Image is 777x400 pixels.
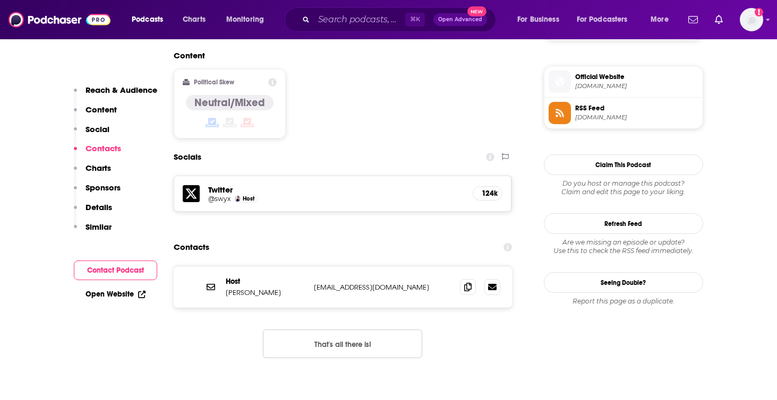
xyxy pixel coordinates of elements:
img: Shawn Wang [235,196,241,202]
span: For Business [517,12,559,27]
p: Charts [86,163,111,173]
p: Reach & Audience [86,85,157,95]
svg: Add a profile image [755,8,763,16]
p: Contacts [86,143,121,153]
button: open menu [643,11,682,28]
button: Contact Podcast [74,260,157,280]
a: Show notifications dropdown [684,11,702,29]
input: Search podcasts, credits, & more... [314,11,405,28]
p: Host [226,277,305,286]
h4: Neutral/Mixed [194,96,265,109]
a: Seeing Double? [544,272,703,293]
div: Are we missing an episode or update? Use this to check the RSS feed immediately. [544,238,703,255]
button: Social [74,124,109,144]
p: Social [86,124,109,134]
button: open menu [570,11,643,28]
span: rss.flightcast.com [575,114,698,121]
h2: Content [174,50,504,60]
button: Charts [74,163,111,182]
button: Sponsors [74,182,121,202]
p: [EMAIL_ADDRESS][DOMAIN_NAME] [314,283,452,292]
span: RSS Feed [575,103,698,113]
a: Show notifications dropdown [711,11,727,29]
span: New [467,6,486,16]
img: User Profile [740,8,763,31]
h5: Twitter [208,185,465,195]
span: Open Advanced [438,17,482,22]
h2: Political Skew [194,79,234,86]
span: Podcasts [132,12,163,27]
a: Charts [176,11,212,28]
p: Sponsors [86,182,121,193]
button: Details [74,202,112,222]
button: Refresh Feed [544,213,703,234]
button: Nothing here. [263,329,422,358]
span: ⌘ K [405,13,425,27]
p: Details [86,202,112,212]
span: For Podcasters [577,12,628,27]
a: Open Website [86,290,146,299]
a: RSS Feed[DOMAIN_NAME] [549,102,698,124]
div: Report this page as a duplicate. [544,297,703,306]
p: Similar [86,222,112,232]
span: Logged in as cmand-c [740,8,763,31]
p: Content [86,105,117,115]
button: open menu [510,11,573,28]
span: Do you host or manage this podcast? [544,179,703,188]
img: Podchaser - Follow, Share and Rate Podcasts [8,10,110,30]
button: Content [74,105,117,124]
div: Search podcasts, credits, & more... [295,7,506,32]
h2: Socials [174,147,201,167]
button: Claim This Podcast [544,154,703,175]
span: Charts [183,12,206,27]
button: Show profile menu [740,8,763,31]
div: Claim and edit this page to your liking. [544,179,703,196]
h5: 124k [482,189,493,198]
button: Open AdvancedNew [433,13,487,26]
button: Similar [74,222,112,241]
button: Contacts [74,143,121,163]
span: Monitoring [226,12,264,27]
a: @swyx [208,195,230,203]
a: Official Website[DOMAIN_NAME] [549,71,698,93]
button: open menu [124,11,177,28]
span: latent.space [575,82,698,90]
p: [PERSON_NAME] [226,288,305,297]
button: Reach & Audience [74,85,157,105]
h2: Contacts [174,237,209,257]
span: More [651,12,669,27]
span: Host [243,195,254,202]
span: Official Website [575,72,698,82]
button: open menu [219,11,278,28]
